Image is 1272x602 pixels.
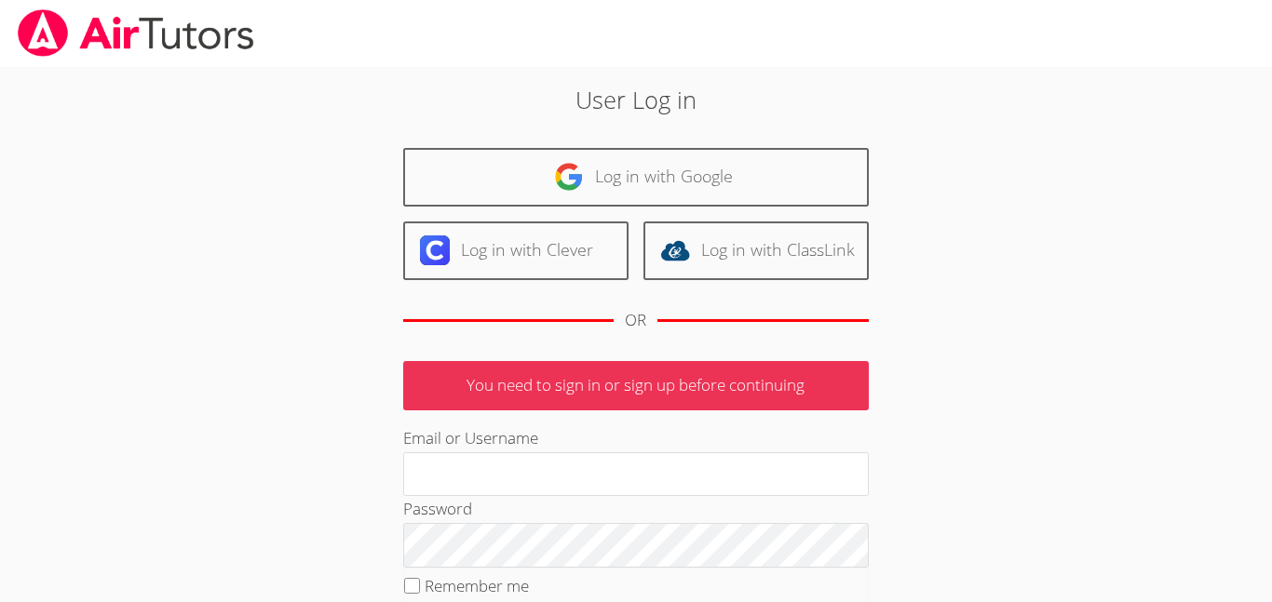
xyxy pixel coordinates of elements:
label: Password [403,498,472,519]
img: classlink-logo-d6bb404cc1216ec64c9a2012d9dc4662098be43eaf13dc465df04b49fa7ab582.svg [660,235,690,265]
p: You need to sign in or sign up before continuing [403,361,869,410]
label: Email or Username [403,427,538,448]
h2: User Log in [292,82,980,117]
img: google-logo-50288ca7cdecda66e5e0955fdab243c47b7ad437acaf1139b6f446037453330a.svg [554,162,584,192]
img: clever-logo-6eab21bc6e7a338710f1a6ff85c0baf02591cd810cc4098c63d3a4b26e2feb20.svg [420,235,450,265]
a: Log in with ClassLink [643,221,869,280]
img: airtutors_banner-c4298cdbf04f3fff15de1276eac7730deb9818008684d7c2e4769d2f7ddbe033.png [16,9,256,57]
a: Log in with Google [403,148,869,207]
a: Log in with Clever [403,221,629,280]
label: Remember me [425,575,529,596]
div: OR [625,307,646,334]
